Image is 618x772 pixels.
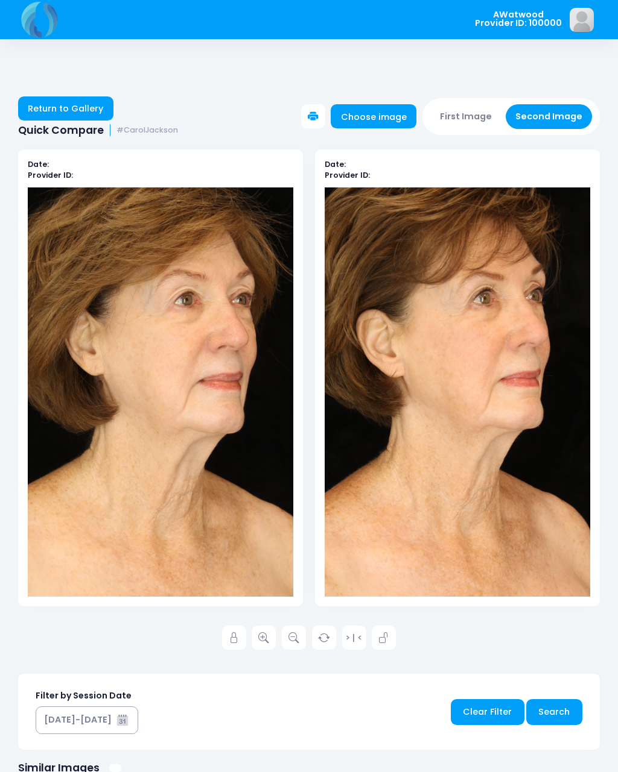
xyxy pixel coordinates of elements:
[44,714,112,726] div: [DATE]-[DATE]
[331,104,416,128] a: Choose image
[570,8,594,32] img: image
[526,699,582,725] a: Search
[325,170,370,180] b: Provider ID:
[28,159,49,169] b: Date:
[506,104,593,129] button: Second Image
[475,10,562,28] span: AWatwood Provider ID: 100000
[325,159,346,169] b: Date:
[18,96,113,121] a: Return to Gallery
[28,170,73,180] b: Provider ID:
[116,126,178,135] small: #CarolJackson
[342,626,366,650] a: > | <
[430,104,502,129] button: First Image
[36,689,132,702] label: Filter by Session Date
[18,124,104,137] span: Quick Compare
[451,699,524,725] a: Clear Filter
